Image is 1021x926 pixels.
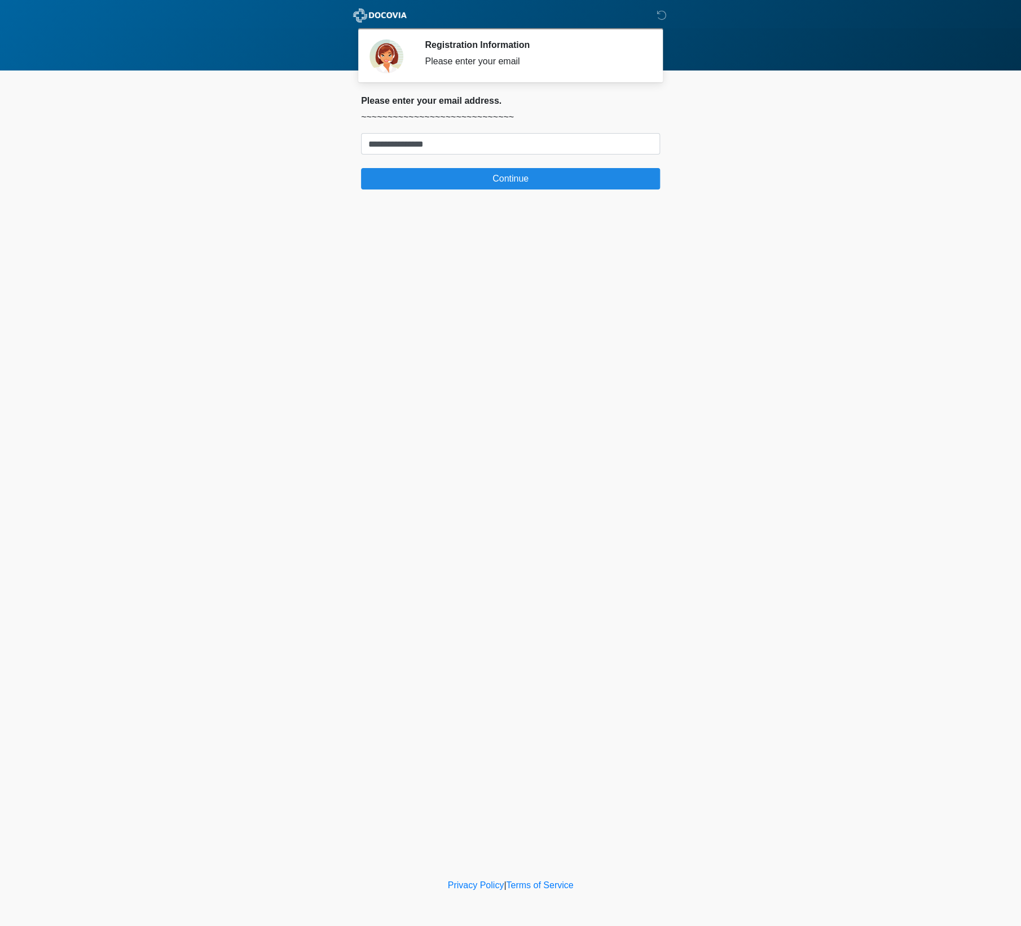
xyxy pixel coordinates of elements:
img: ABC Med Spa- GFEase Logo [350,8,410,23]
a: | [504,880,506,890]
a: Terms of Service [506,880,573,890]
p: ~~~~~~~~~~~~~~~~~~~~~~~~~~~~~ [361,111,660,124]
a: Privacy Policy [448,880,504,890]
button: Continue [361,168,660,189]
h2: Please enter your email address. [361,95,660,106]
h2: Registration Information [425,39,643,50]
img: Agent Avatar [369,39,403,73]
div: Please enter your email [425,55,643,68]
